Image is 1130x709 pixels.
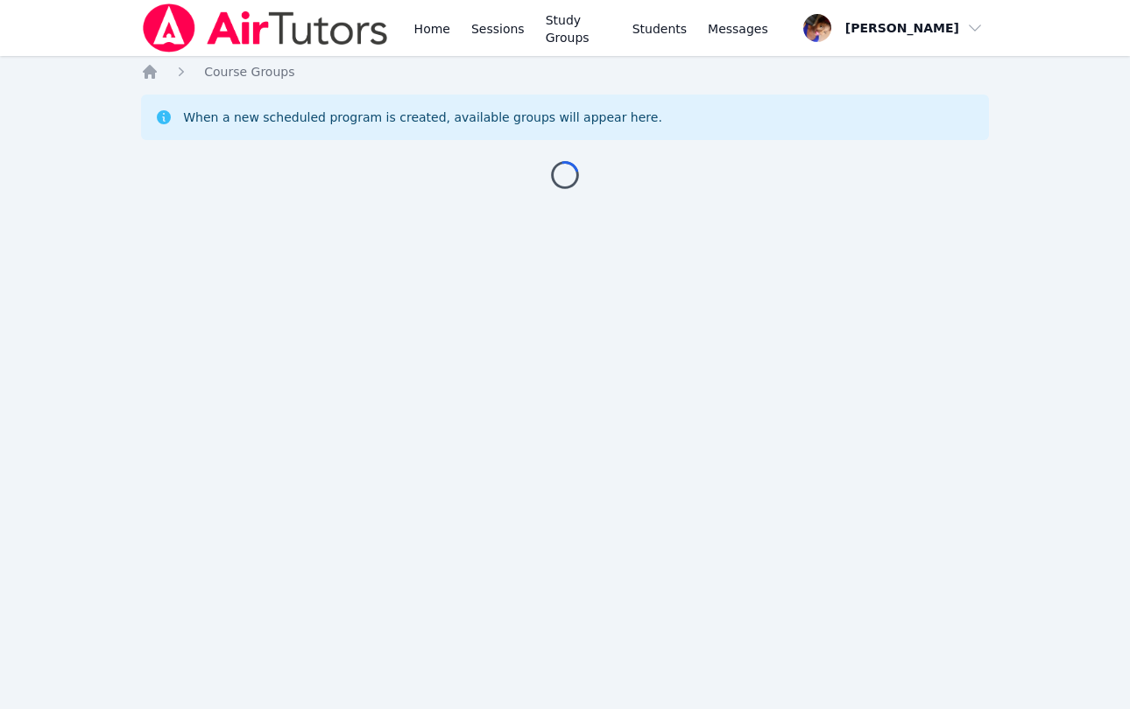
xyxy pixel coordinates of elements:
[183,109,662,126] div: When a new scheduled program is created, available groups will appear here.
[204,63,294,81] a: Course Groups
[141,4,389,53] img: Air Tutors
[708,20,768,38] span: Messages
[141,63,989,81] nav: Breadcrumb
[204,65,294,79] span: Course Groups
